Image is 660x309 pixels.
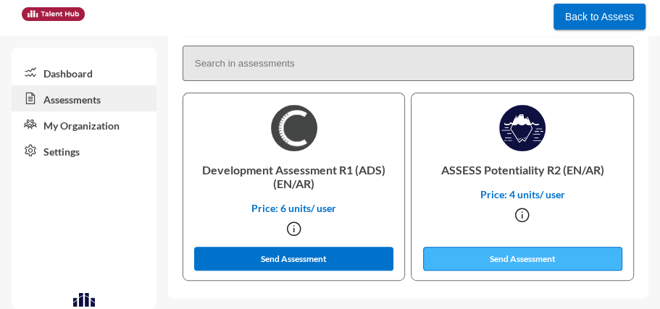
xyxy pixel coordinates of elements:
[423,247,622,271] button: Send Assessment
[423,151,622,188] p: ASSESS Potentiality R2 (EN/AR)
[12,85,156,111] a: Assessments
[195,202,393,214] p: Price: 6 units/ user
[183,46,634,81] input: Search in assessments
[554,7,646,23] a: Back to Assess
[195,151,393,202] p: Development Assessment R1 (ADS) (EN/AR)
[423,188,622,200] p: Price: 4 units/ user
[565,11,634,22] span: Back to Assess
[12,137,156,164] a: Settings
[12,111,156,137] a: My Organization
[554,4,646,30] button: Back to Assess
[194,247,393,271] button: Send Assessment
[12,59,156,85] a: Dashboard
